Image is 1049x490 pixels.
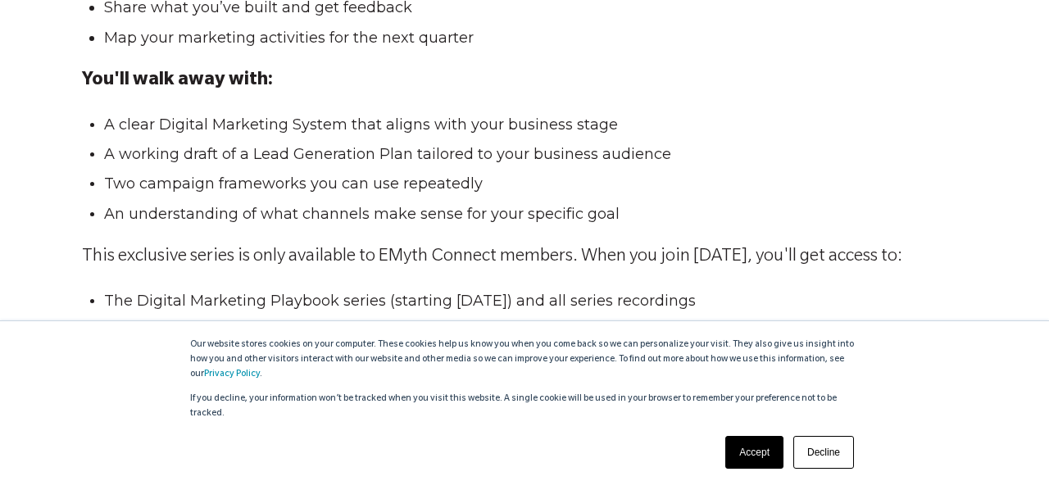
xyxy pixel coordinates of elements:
span: A working draft of a Lead Generation Plan tailored to your business audience [104,145,671,163]
a: Decline [793,436,854,469]
p: Our website stores cookies on your computer. These cookies help us know you when you come back so... [190,338,859,382]
p: This exclusive series is only available to EMyth Connect members. When you join [DATE], you'll ge... [82,243,967,272]
span: Two campaign frameworks you can use repeatedly [104,175,483,193]
li: Map your marketing activities for the next quarter [104,28,958,48]
span: An understanding of what channels make sense for your specific goal [104,205,620,223]
span: A clear Digital Marketing System that aligns with your business stage [104,116,618,134]
a: Privacy Policy [204,370,260,379]
a: Accept [725,436,783,469]
p: If you decline, your information won’t be tracked when you visit this website. A single cookie wi... [190,392,859,421]
strong: You'll walk away with: [82,71,273,91]
span: The Digital Marketing Playbook series (starting [DATE]) and all series recordings [104,292,696,310]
